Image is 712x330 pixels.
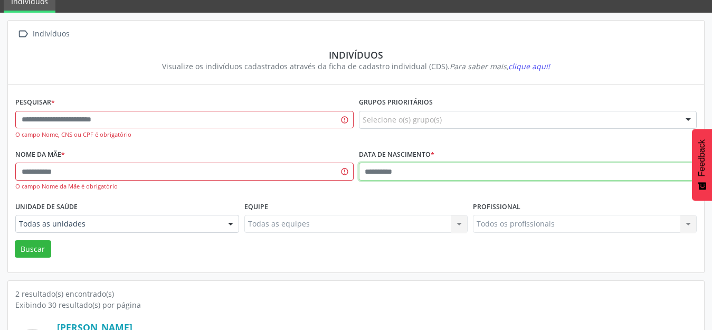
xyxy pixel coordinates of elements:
[15,288,697,299] div: 2 resultado(s) encontrado(s)
[697,139,707,176] span: Feedback
[15,26,31,42] i: 
[19,219,217,229] span: Todas as unidades
[359,95,433,111] label: Grupos prioritários
[473,199,520,215] label: Profissional
[359,147,434,163] label: Data de nascimento
[23,49,689,61] div: Indivíduos
[508,61,550,71] span: clique aqui!
[15,299,697,310] div: Exibindo 30 resultado(s) por página
[15,95,55,111] label: Pesquisar
[692,129,712,201] button: Feedback - Mostrar pesquisa
[244,199,268,215] label: Equipe
[450,61,550,71] i: Para saber mais,
[15,147,65,163] label: Nome da mãe
[23,61,689,72] div: Visualize os indivíduos cadastrados através da ficha de cadastro individual (CDS).
[31,26,71,42] div: Indivíduos
[363,114,442,125] span: Selecione o(s) grupo(s)
[15,240,51,258] button: Buscar
[15,199,78,215] label: Unidade de saúde
[15,26,71,42] a:  Indivíduos
[15,182,354,191] div: O campo Nome da Mãe é obrigatório
[15,130,354,139] div: O campo Nome, CNS ou CPF é obrigatório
